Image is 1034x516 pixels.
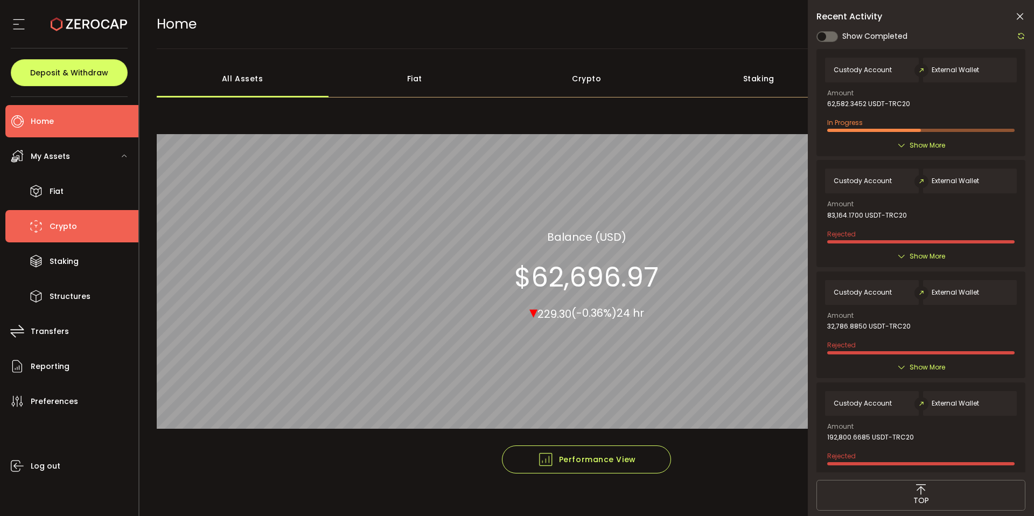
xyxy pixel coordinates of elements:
span: Custody Account [834,289,892,296]
span: Crypto [50,219,77,234]
span: Rejected [827,340,856,350]
span: Structures [50,289,90,304]
span: Custody Account [834,66,892,74]
span: 229.30 [537,306,571,321]
span: (-0.36%) [571,305,617,320]
button: Deposit & Withdraw [11,59,128,86]
span: External Wallet [932,177,979,185]
span: Reporting [31,359,69,374]
span: Custody Account [834,400,892,407]
div: Fiat [329,60,501,97]
span: ▾ [529,300,537,323]
span: Deposit & Withdraw [30,69,108,76]
section: $62,696.97 [514,261,659,293]
div: Crypto [501,60,673,97]
div: Staking [673,60,845,97]
span: Custody Account [834,177,892,185]
span: Staking [50,254,79,269]
span: Show Completed [842,31,907,42]
span: Home [31,114,54,129]
span: 62,582.3452 USDT-TRC20 [827,100,910,108]
span: Fiat [50,184,64,199]
span: Recent Activity [816,12,882,21]
span: Show More [910,362,945,373]
span: 192,800.6685 USDT-TRC20 [827,434,914,441]
span: Amount [827,90,854,96]
span: Show More [910,140,945,151]
span: 32,786.8850 USDT-TRC20 [827,323,911,330]
span: Rejected [827,451,856,461]
span: Show More [910,251,945,262]
span: Preferences [31,394,78,409]
span: Rejected [827,229,856,239]
div: All Assets [157,60,329,97]
iframe: Chat Widget [906,400,1034,516]
span: External Wallet [932,66,979,74]
span: Home [157,15,197,33]
span: Amount [827,423,854,430]
section: Balance (USD) [547,228,626,245]
span: In Progress [827,118,863,127]
button: Performance View [502,445,671,473]
span: Transfers [31,324,69,339]
span: Amount [827,201,854,207]
span: External Wallet [932,289,979,296]
span: Log out [31,458,60,474]
span: 24 hr [617,305,644,320]
span: My Assets [31,149,70,164]
span: Performance View [537,451,636,468]
span: Amount [827,312,854,319]
span: 83,164.1700 USDT-TRC20 [827,212,907,219]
